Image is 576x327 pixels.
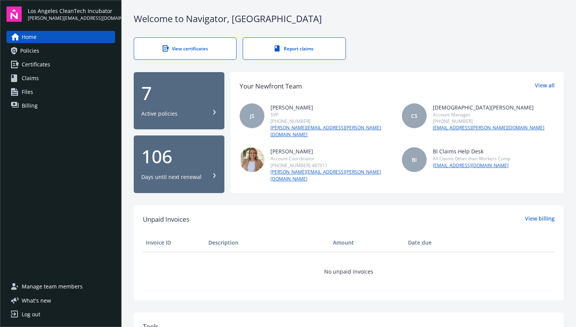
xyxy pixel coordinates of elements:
[6,58,115,71] a: Certificates
[270,147,392,155] div: [PERSON_NAME]
[6,6,22,22] img: navigator-logo.svg
[28,6,115,22] button: Los Angeles CleanTech Incubator[PERSON_NAME][EMAIL_ADDRESS][DOMAIN_NAME]
[22,296,51,304] span: What ' s new
[22,100,38,112] span: Billing
[6,280,115,293] a: Manage team members
[270,155,392,162] div: Account Coordinator
[411,112,418,120] span: CS
[412,156,417,164] span: BI
[240,81,302,91] div: Your Newfront Team
[28,15,115,22] span: [PERSON_NAME][EMAIL_ADDRESS][DOMAIN_NAME]
[143,234,205,252] th: Invoice ID
[134,72,224,130] button: 7Active policies
[6,296,63,304] button: What's new
[22,58,50,71] span: Certificates
[433,118,544,124] div: [PHONE_NUMBER]
[141,147,217,166] div: 106
[143,252,555,291] td: No unpaid invoices
[270,169,392,182] a: [PERSON_NAME][EMAIL_ADDRESS][PERSON_NAME][DOMAIN_NAME]
[525,214,555,224] a: View billing
[433,162,510,169] a: [EMAIL_ADDRESS][DOMAIN_NAME]
[22,308,40,321] div: Log out
[433,147,510,155] div: BI Claims Help Desk
[6,100,115,112] a: Billing
[240,147,264,172] img: photo
[134,37,237,60] a: View certificates
[141,84,217,102] div: 7
[330,234,405,252] th: Amount
[134,12,564,25] div: Welcome to Navigator , [GEOGRAPHIC_DATA]
[134,135,224,193] button: 106Days until next renewal
[270,103,392,111] div: [PERSON_NAME]
[270,111,392,118] div: SVP
[20,45,39,57] span: Policies
[270,118,392,124] div: [PHONE_NUMBER]
[28,7,115,15] span: Los Angeles CleanTech Incubator
[433,103,544,111] div: [DEMOGRAPHIC_DATA][PERSON_NAME]
[141,173,202,181] div: Days until next renewal
[243,37,346,60] a: Report claims
[22,86,33,98] span: Files
[6,31,115,43] a: Home
[22,31,37,43] span: Home
[141,110,178,118] div: Active policies
[270,162,392,169] div: [PHONE_NUMBER] 487911
[405,234,467,252] th: Date due
[270,124,392,138] a: [PERSON_NAME][EMAIL_ADDRESS][PERSON_NAME][DOMAIN_NAME]
[433,124,544,131] a: [EMAIL_ADDRESS][PERSON_NAME][DOMAIN_NAME]
[149,45,221,52] div: View certificates
[258,45,330,52] div: Report claims
[22,72,39,84] span: Claims
[250,112,254,120] span: JS
[205,234,330,252] th: Description
[22,280,83,293] span: Manage team members
[143,214,189,224] span: Unpaid Invoices
[535,81,555,91] a: View all
[433,155,510,162] div: All Claims Other than Workers Comp
[6,45,115,57] a: Policies
[6,86,115,98] a: Files
[6,72,115,84] a: Claims
[433,111,544,118] div: Account Manager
